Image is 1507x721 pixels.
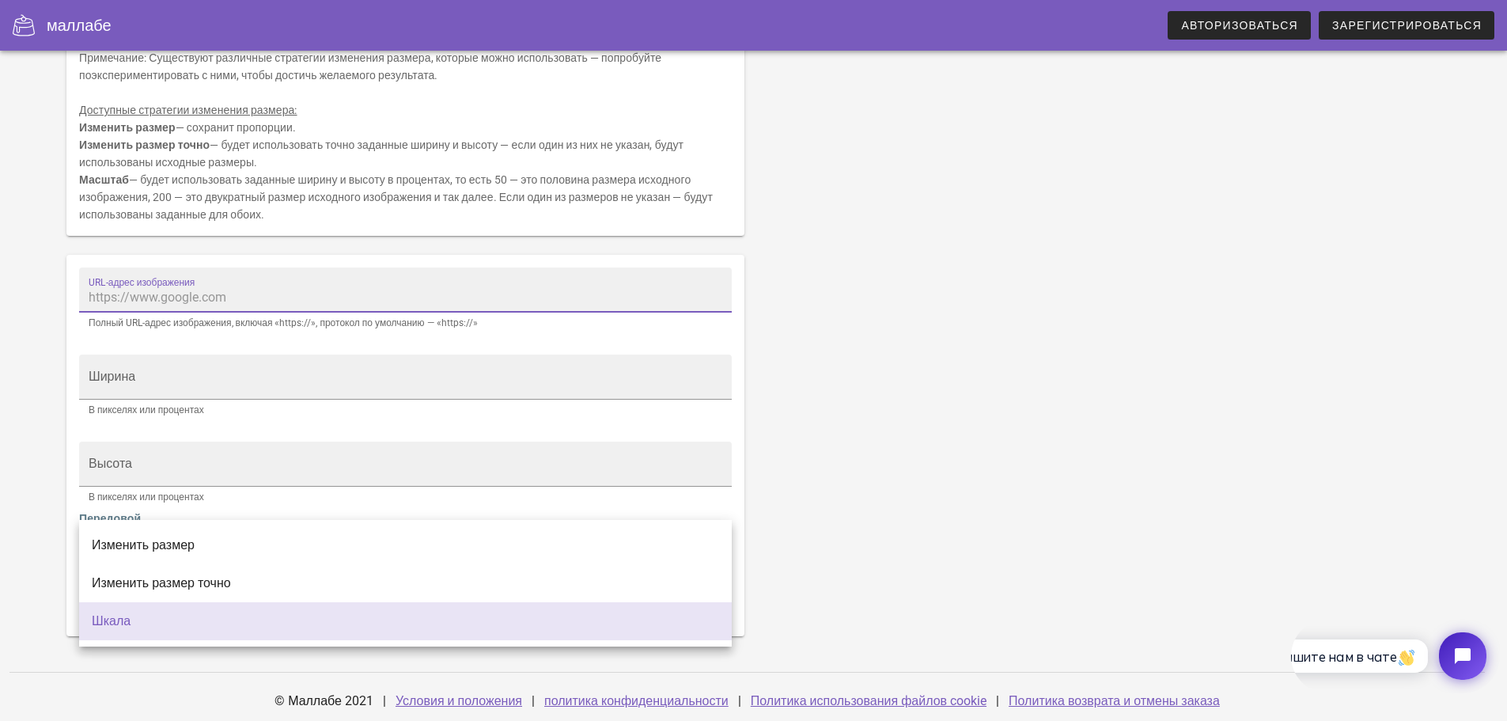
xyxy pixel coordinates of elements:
[92,613,131,628] font: Шкала
[108,31,123,47] img: 👋
[751,693,986,708] a: Политика использования файлов cookie
[79,173,129,186] font: Масштаб
[79,139,210,151] font: Изменить размер точно
[89,317,478,328] font: Полный URL-адрес изображения, включая «https://», протокол по умолчанию — «https://»
[544,693,729,708] a: политика конфиденциальности
[1319,11,1494,40] a: Зарегистрироваться
[532,693,535,708] font: |
[79,104,297,116] font: Доступные стратегии изменения размера:
[92,575,231,590] font: Изменить размер точно
[148,13,195,61] button: Виджет открытого чата
[1291,619,1500,693] iframe: Чат Тидио
[1332,19,1482,32] font: Зарегистрироваться
[79,121,176,134] font: Изменить размер
[176,121,296,134] font: — сохранит пропорции.
[89,404,204,416] font: В пикселях или процентах
[996,693,999,708] font: |
[89,277,195,288] font: URL-адрес изображения
[47,16,112,35] font: маллабе
[1009,693,1220,708] a: Политика возврата и отмены заказа
[89,285,722,310] input: https://www.google.com
[79,173,713,221] font: — будет использовать заданные ширину и высоту в процентах, то есть 50 — это половина размера исхо...
[92,537,195,552] font: Изменить размер
[79,139,683,169] font: — будет использовать точно заданные ширину и высоту — если один из них не указан, будут использов...
[89,491,204,503] font: В пикселях или процентах
[79,512,141,525] font: Передовой
[383,693,386,708] font: |
[396,693,522,708] a: Условия и положения
[79,51,661,82] font: Примечание: Существуют различные стратегии изменения размера, которые можно использовать — попроб...
[1168,11,1311,40] a: Авторизоваться
[1181,19,1297,32] font: Авторизоваться
[738,693,741,708] font: |
[275,693,373,708] font: © Маллабе 2021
